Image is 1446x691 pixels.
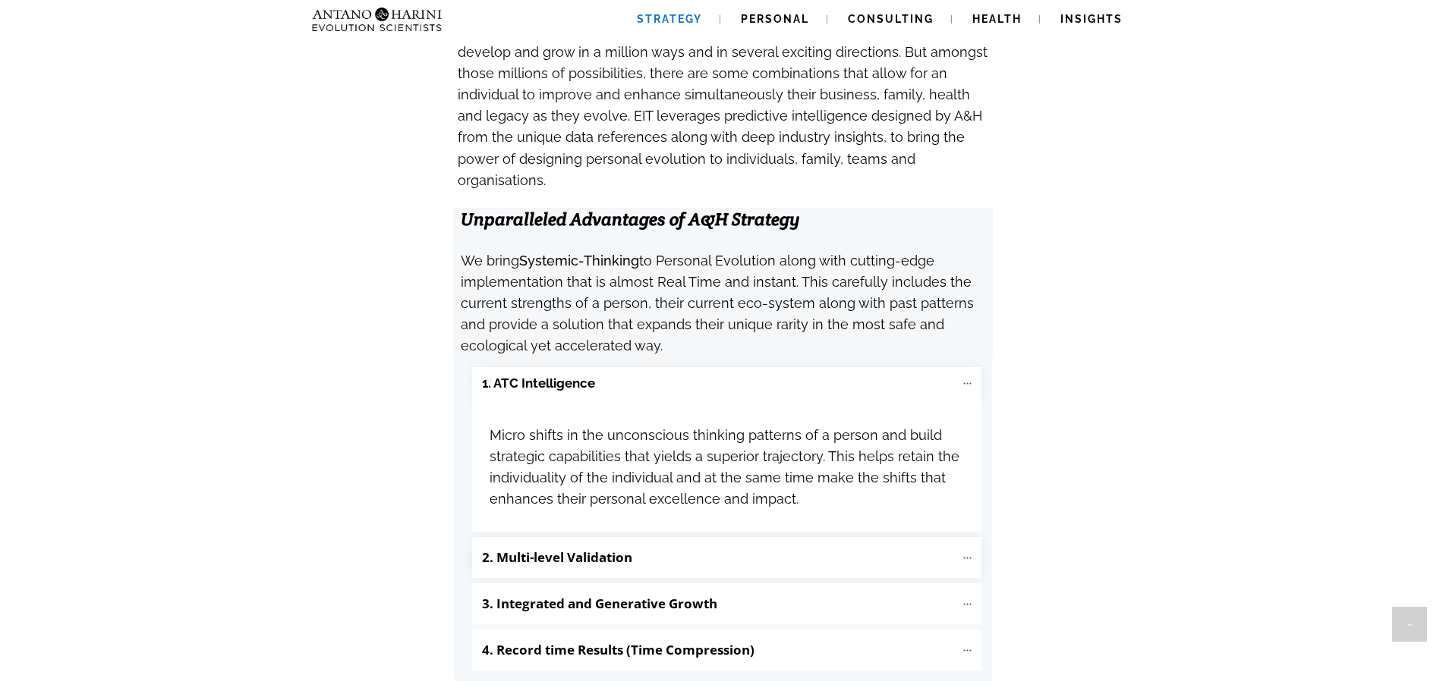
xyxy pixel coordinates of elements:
[1060,13,1123,25] span: Insights
[637,13,702,25] span: Strategy
[519,253,639,269] strong: Systemic-Thinking
[461,208,800,231] strong: Unparalleled Advantages of A&H Strategy
[741,13,809,25] span: Personal
[482,548,632,566] b: 2. Multi-level Validation
[848,13,934,25] span: Consulting
[482,375,595,392] b: 1. ATC Intelligence
[490,427,959,507] span: Micro shifts in the unconscious thinking patterns of a person and build strategic capabilities th...
[482,641,755,658] b: 4. Record time Results (Time Compression)
[482,595,717,612] b: 3. Integrated and Generative Growth
[461,253,974,354] span: We bring to Personal Evolution along with cutting-edge implementation that is almost Real Time an...
[972,13,1022,25] span: Health
[458,22,988,187] span: This opens a plethora of possibilities. With these rapid tools, any person can develop and grow i...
